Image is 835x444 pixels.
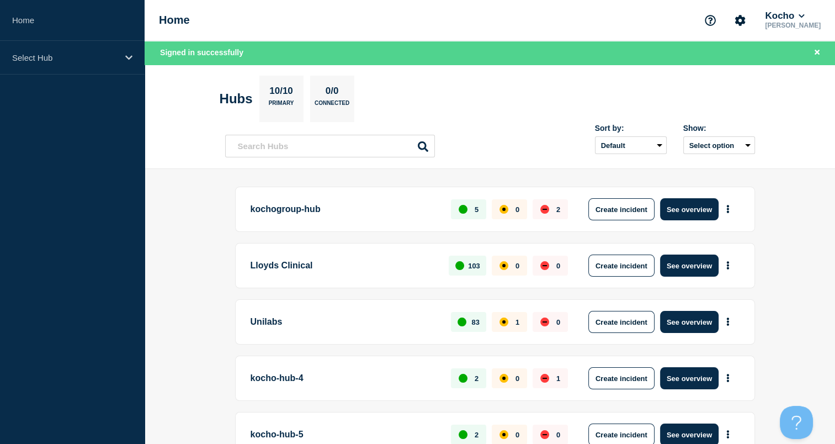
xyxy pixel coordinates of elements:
[588,255,655,277] button: Create incident
[515,262,519,270] p: 0
[721,199,735,220] button: More actions
[265,86,297,100] p: 10/10
[540,261,549,270] div: down
[721,368,735,389] button: More actions
[315,100,349,112] p: Connected
[540,374,549,383] div: down
[540,318,549,326] div: down
[458,318,466,326] div: up
[556,431,560,439] p: 0
[471,318,479,326] p: 83
[540,430,549,439] div: down
[475,374,478,383] p: 2
[12,53,118,62] p: Select Hub
[595,124,667,133] div: Sort by:
[515,205,519,214] p: 0
[499,205,508,214] div: affected
[588,198,655,220] button: Create incident
[595,136,667,154] select: Sort by
[683,136,755,154] button: Select option
[251,198,439,220] p: kochogroup-hub
[499,261,508,270] div: affected
[269,100,294,112] p: Primary
[515,374,519,383] p: 0
[588,367,655,389] button: Create incident
[810,46,824,59] button: Close banner
[499,374,508,383] div: affected
[220,91,253,107] h2: Hubs
[159,14,190,27] h1: Home
[660,367,719,389] button: See overview
[160,48,243,57] span: Signed in successfully
[499,430,508,439] div: affected
[459,374,467,383] div: up
[660,311,719,333] button: See overview
[728,9,752,32] button: Account settings
[660,255,719,277] button: See overview
[515,318,519,326] p: 1
[556,262,560,270] p: 0
[721,256,735,276] button: More actions
[515,431,519,439] p: 0
[556,318,560,326] p: 0
[699,9,722,32] button: Support
[468,262,480,270] p: 103
[556,205,560,214] p: 2
[683,124,755,133] div: Show:
[763,10,806,22] button: Kocho
[459,205,467,214] div: up
[251,311,439,333] p: Unilabs
[721,312,735,332] button: More actions
[499,318,508,326] div: affected
[251,367,439,389] p: kocho-hub-4
[556,374,560,383] p: 1
[459,430,467,439] div: up
[540,205,549,214] div: down
[251,255,437,277] p: Lloyds Clinical
[475,431,478,439] p: 2
[588,311,655,333] button: Create incident
[780,406,813,439] iframe: Help Scout Beacon - Open
[225,135,435,157] input: Search Hubs
[660,198,719,220] button: See overview
[321,86,343,100] p: 0/0
[475,205,478,214] p: 5
[763,22,823,29] p: [PERSON_NAME]
[455,261,464,270] div: up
